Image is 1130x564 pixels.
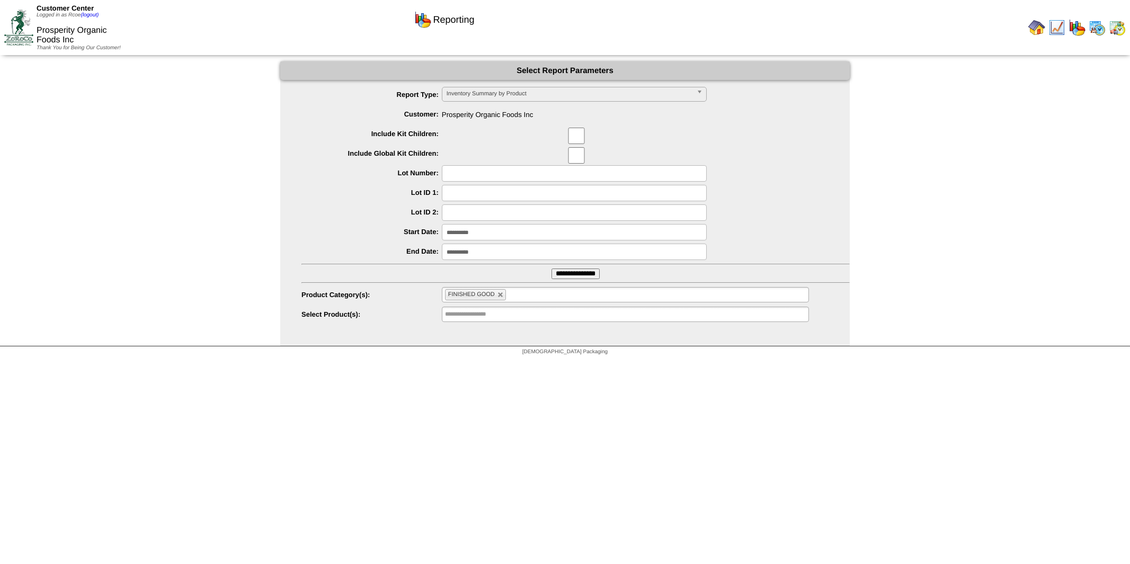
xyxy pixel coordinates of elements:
[301,130,442,138] label: Include Kit Children:
[301,228,442,236] label: Start Date:
[301,247,442,255] label: End Date:
[4,10,33,45] img: ZoRoCo_Logo(Green%26Foil)%20jpg.webp
[37,45,121,51] span: Thank You for Being Our Customer!
[447,87,692,100] span: Inventory Summary by Product
[301,149,442,157] label: Include Global Kit Children:
[301,169,442,177] label: Lot Number:
[301,106,850,119] span: Prosperity Organic Foods Inc
[37,4,94,12] span: Customer Center
[81,12,99,18] a: (logout)
[522,349,608,355] span: [DEMOGRAPHIC_DATA] Packaging
[37,12,99,18] span: Logged in as Rcoe
[301,189,442,196] label: Lot ID 1:
[1109,19,1126,36] img: calendarinout.gif
[1048,19,1065,36] img: line_graph.gif
[301,91,442,99] label: Report Type:
[301,208,442,216] label: Lot ID 2:
[448,291,495,298] span: FINISHED GOOD
[433,14,474,25] span: Reporting
[280,61,850,80] div: Select Report Parameters
[1089,19,1106,36] img: calendarprod.gif
[301,110,442,118] label: Customer:
[1069,19,1085,36] img: graph.gif
[37,26,107,44] span: Prosperity Organic Foods Inc
[1028,19,1045,36] img: home.gif
[301,310,442,318] label: Select Product(s):
[301,291,442,299] label: Product Category(s):
[414,11,431,28] img: graph.gif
